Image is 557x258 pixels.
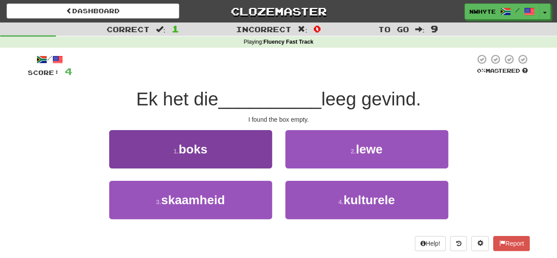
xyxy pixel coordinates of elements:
span: leeg gevind. [321,89,421,109]
span: kulturele [343,193,395,207]
span: lewe [356,142,383,156]
span: 9 [431,23,438,34]
span: 4 [65,66,72,77]
a: Clozemaster [192,4,365,19]
span: nwhyte [469,7,496,15]
span: : [156,26,166,33]
strong: Fluency Fast Track [263,39,313,45]
button: 2.lewe [285,130,448,168]
button: 4.kulturele [285,181,448,219]
span: Correct [107,25,150,34]
button: Report [493,236,529,251]
span: Score: [28,69,59,76]
span: 0 [314,23,321,34]
button: Round history (alt+y) [450,236,467,251]
span: : [415,26,424,33]
span: skaamheid [161,193,225,207]
span: Incorrect [236,25,291,34]
button: Help! [415,236,446,251]
a: Dashboard [7,4,179,19]
div: I found the box empty. [28,115,530,124]
span: boks [179,142,207,156]
span: / [515,7,520,13]
span: : [298,26,307,33]
span: __________ [218,89,321,109]
span: To go [378,25,409,34]
small: 2 . [350,148,356,155]
span: 1 [172,23,179,34]
small: 3 . [156,198,161,206]
small: 1 . [173,148,179,155]
div: Mastered [475,67,530,75]
span: Ek het die [136,89,218,109]
div: / [28,54,72,65]
button: 3.skaamheid [109,181,272,219]
button: 1.boks [109,130,272,168]
a: nwhyte / [465,4,539,19]
small: 4 . [338,198,343,206]
span: 0 % [477,67,486,74]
